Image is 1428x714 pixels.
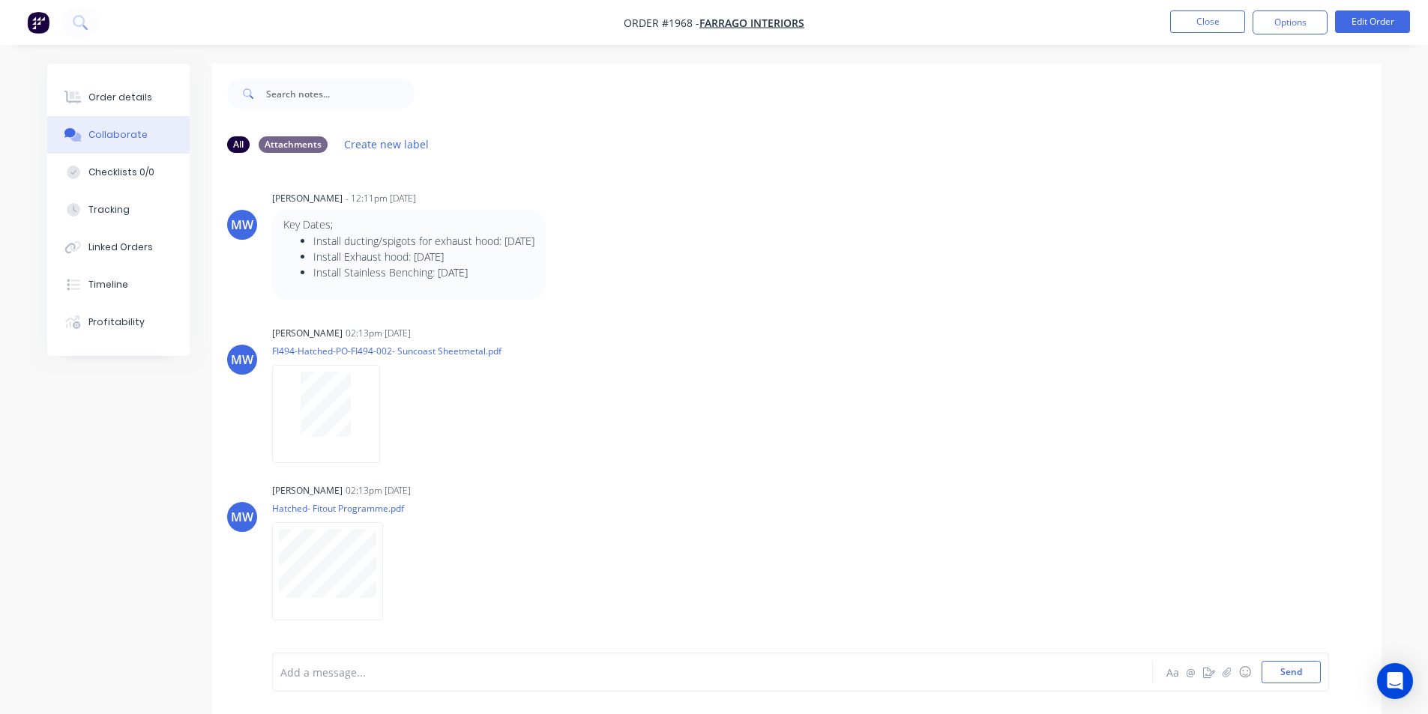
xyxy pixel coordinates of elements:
button: Edit Order [1335,10,1410,33]
button: Order details [47,79,190,116]
div: [PERSON_NAME] [272,192,343,205]
button: ☺ [1236,663,1254,681]
div: Open Intercom Messenger [1377,663,1413,699]
div: [PERSON_NAME] [272,484,343,497]
div: 02:13pm [DATE] [346,484,411,497]
p: Key Dates; [283,217,534,232]
div: Checklists 0/0 [88,166,154,179]
div: Collaborate [88,128,148,142]
button: Tracking [47,191,190,229]
a: FARRAGO INTERIORS [699,16,804,30]
span: Order #1968 - [624,16,699,30]
div: Order details [88,91,152,104]
button: Options [1253,10,1328,34]
div: Profitability [88,315,145,329]
input: Search notes... [266,79,415,109]
div: All [227,136,250,153]
div: [PERSON_NAME] [272,327,343,340]
img: Factory [27,11,49,34]
button: Send [1262,661,1321,683]
button: Close [1170,10,1245,33]
li: Install Stainless Benching: [DATE] [313,264,534,280]
button: @ [1182,663,1200,681]
div: MW [231,216,253,234]
div: Timeline [88,278,128,291]
button: Checklists 0/0 [47,154,190,191]
li: Install Exhaust hood: [DATE] [313,249,534,264]
p: FI494-Hatched-PO-FI494-002- Suncoast Sheetmetal.pdf [272,345,501,357]
div: MW [231,508,253,526]
div: 02:13pm [DATE] [346,327,411,340]
div: - 12:11pm [DATE] [346,192,416,205]
button: Linked Orders [47,229,190,266]
div: Linked Orders [88,240,153,254]
button: Create new label [337,134,437,154]
button: Profitability [47,303,190,341]
button: Timeline [47,266,190,303]
div: Tracking [88,203,130,217]
button: Aa [1164,663,1182,681]
li: Install ducting/spigots for exhaust hood: [DATE] [313,233,534,249]
p: Hatched- Fitout Programme.pdf [272,502,404,515]
div: Attachments [259,136,328,153]
div: MW [231,351,253,369]
button: Collaborate [47,116,190,154]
